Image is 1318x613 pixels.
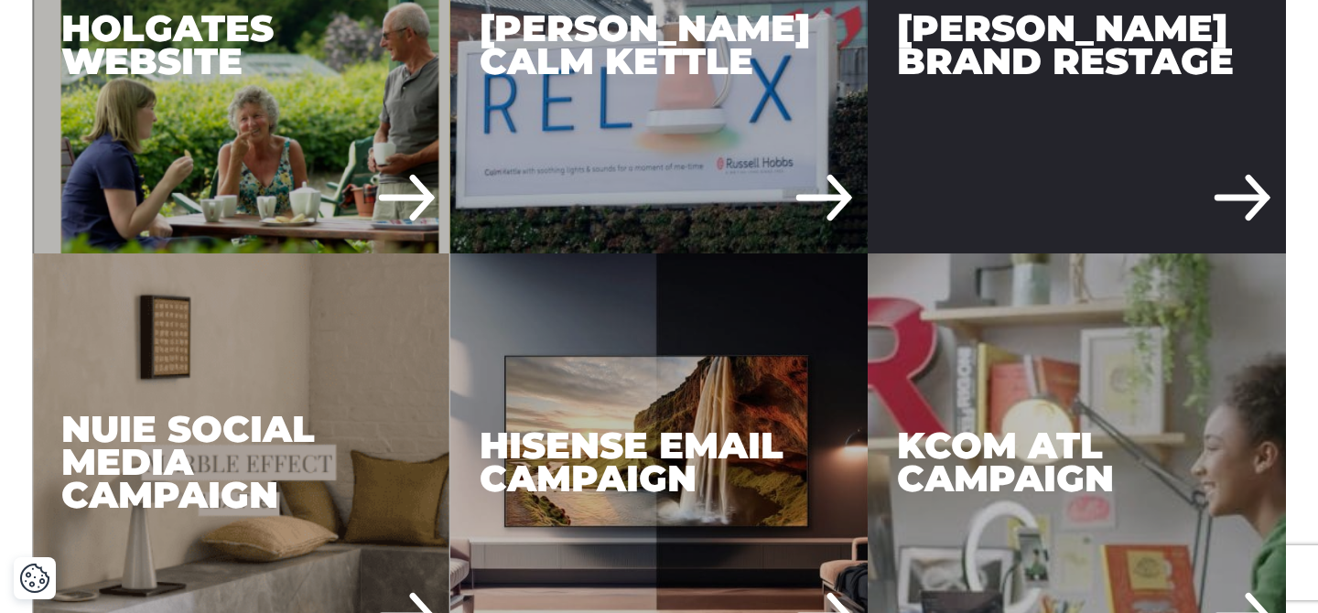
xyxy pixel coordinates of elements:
[19,563,50,594] img: Revisit consent button
[19,563,50,594] button: Cookie Settings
